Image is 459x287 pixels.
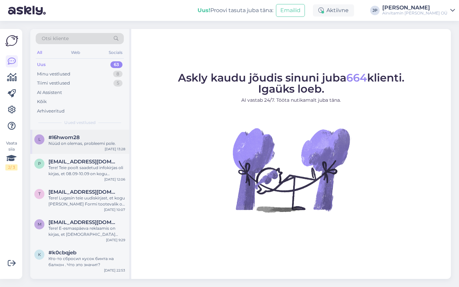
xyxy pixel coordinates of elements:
[36,48,43,57] div: All
[370,6,380,15] div: JP
[48,140,125,147] div: Nüüd on olemas, probleemi pole.
[37,71,70,77] div: Minu vestlused
[198,7,210,13] b: Uus!
[382,5,455,16] a: [PERSON_NAME]Airvitamin [PERSON_NAME] OÜ
[64,120,96,126] span: Uued vestlused
[104,207,125,212] div: [DATE] 10:07
[313,4,354,17] div: Aktiivne
[5,34,18,47] img: Askly Logo
[5,140,17,170] div: Vaata siia
[104,177,125,182] div: [DATE] 12:06
[38,191,41,196] span: t
[178,97,404,104] p: AI vastab 24/7. Tööta nutikamalt juba täna.
[198,6,273,14] div: Proovi tasuta juba täna:
[37,98,47,105] div: Kõik
[37,89,62,96] div: AI Assistent
[70,48,81,57] div: Web
[38,222,41,227] span: m
[106,237,125,243] div: [DATE] 9:29
[48,189,118,195] span: triin.nuut@gmail.com
[105,147,125,152] div: [DATE] 13:28
[48,165,125,177] div: Tere! Teie poolt saadetud infokirjas oli kirjas, et 08.09-10.09 on kogu [PERSON_NAME] Formi toote...
[37,80,70,87] div: Tiimi vestlused
[48,250,76,256] span: #k0cbqjeb
[37,108,65,115] div: Arhiveeritud
[48,219,118,225] span: merilin686@hotmail.com
[107,48,124,57] div: Socials
[38,137,41,142] span: l
[48,225,125,237] div: Tere! E-esmaspäeva reklaamis on kirjas, et [DEMOGRAPHIC_DATA] rakendub ka filtritele. Samas, [PER...
[37,61,46,68] div: Uus
[48,159,118,165] span: piret.kattai@gmail.com
[382,10,448,16] div: Airvitamin [PERSON_NAME] OÜ
[48,195,125,207] div: Tere! Lugesin teie uudiskirjast, et kogu [PERSON_NAME] Formi tootevalik on 20% soodsamalt alates ...
[382,5,448,10] div: [PERSON_NAME]
[113,71,122,77] div: 8
[48,256,125,268] div: Кто-то сбросил кусок бинта на балкон . Что это значит?
[346,71,367,84] span: 664
[42,35,69,42] span: Otsi kliente
[110,61,122,68] div: 63
[231,109,352,230] img: No Chat active
[38,252,41,257] span: k
[113,80,122,87] div: 5
[38,161,41,166] span: p
[5,164,17,170] div: 2 / 3
[48,134,80,140] span: #l6hwom28
[276,4,305,17] button: Emailid
[178,71,404,95] span: Askly kaudu jõudis sinuni juba klienti. Igaüks loeb.
[104,268,125,273] div: [DATE] 22:53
